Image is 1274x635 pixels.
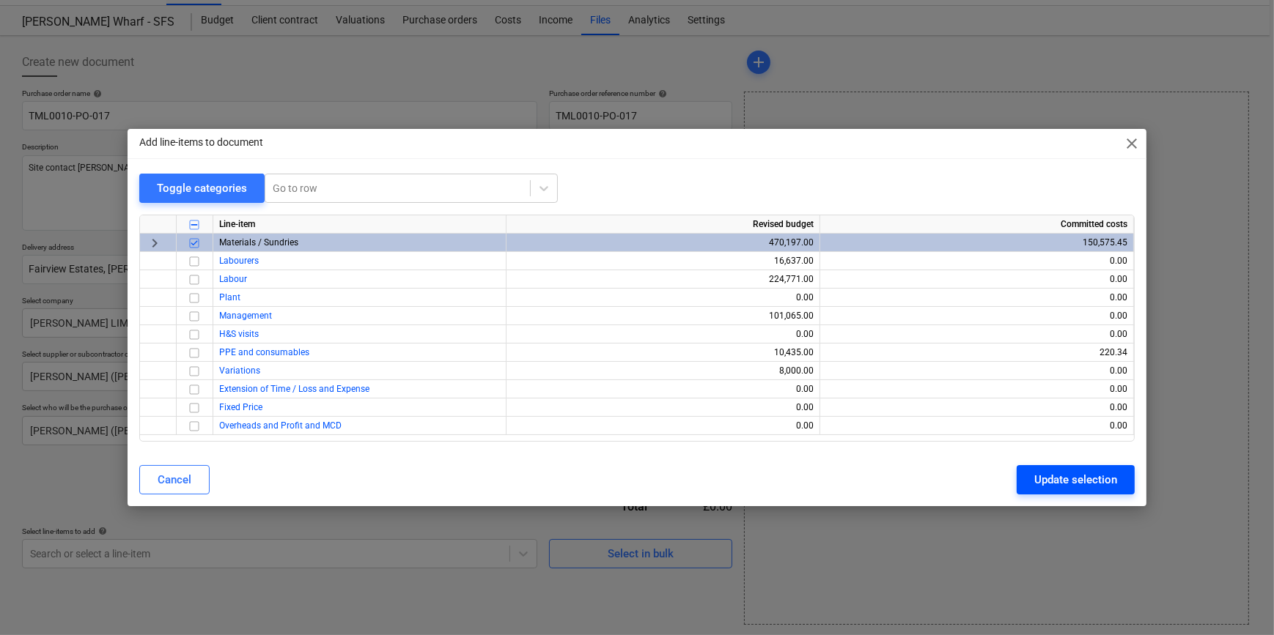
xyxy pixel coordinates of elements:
[507,215,820,234] div: Revised budget
[826,252,1127,270] div: 0.00
[512,398,814,417] div: 0.00
[1123,135,1141,152] span: close
[219,384,369,394] a: Extension of Time / Loss and Expense
[826,270,1127,289] div: 0.00
[512,270,814,289] div: 224,771.00
[219,347,309,357] a: PPE and consumables
[826,289,1127,307] div: 0.00
[219,420,342,431] a: Overheads and Profit and MCD
[219,402,262,412] a: Fixed Price
[213,215,507,234] div: Line-item
[219,274,247,284] a: Labour
[219,329,259,339] a: H&S visits
[219,237,298,248] span: Materials / Sundries
[512,307,814,325] div: 101,065.00
[1017,465,1135,494] button: Update selection
[1201,565,1274,635] iframe: Chat Widget
[826,325,1127,344] div: 0.00
[512,252,814,270] div: 16,637.00
[826,417,1127,435] div: 0.00
[219,256,259,266] a: Labourers
[219,311,272,321] a: Management
[139,465,210,494] button: Cancel
[219,292,240,302] a: Plant
[826,234,1127,252] div: 150,575.45
[512,380,814,398] div: 0.00
[219,365,260,376] a: Variations
[826,398,1127,417] div: 0.00
[826,307,1127,325] div: 0.00
[826,344,1127,362] div: 220.34
[820,215,1134,234] div: Committed costs
[512,289,814,307] div: 0.00
[512,417,814,435] div: 0.00
[512,325,814,344] div: 0.00
[512,234,814,252] div: 470,197.00
[826,380,1127,398] div: 0.00
[1034,470,1117,489] div: Update selection
[512,344,814,362] div: 10,435.00
[158,470,191,489] div: Cancel
[826,362,1127,380] div: 0.00
[157,179,247,198] div: Toggle categories
[139,135,263,150] p: Add line-items to document
[146,234,163,252] span: keyboard_arrow_right
[512,362,814,380] div: 8,000.00
[139,174,265,203] button: Toggle categories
